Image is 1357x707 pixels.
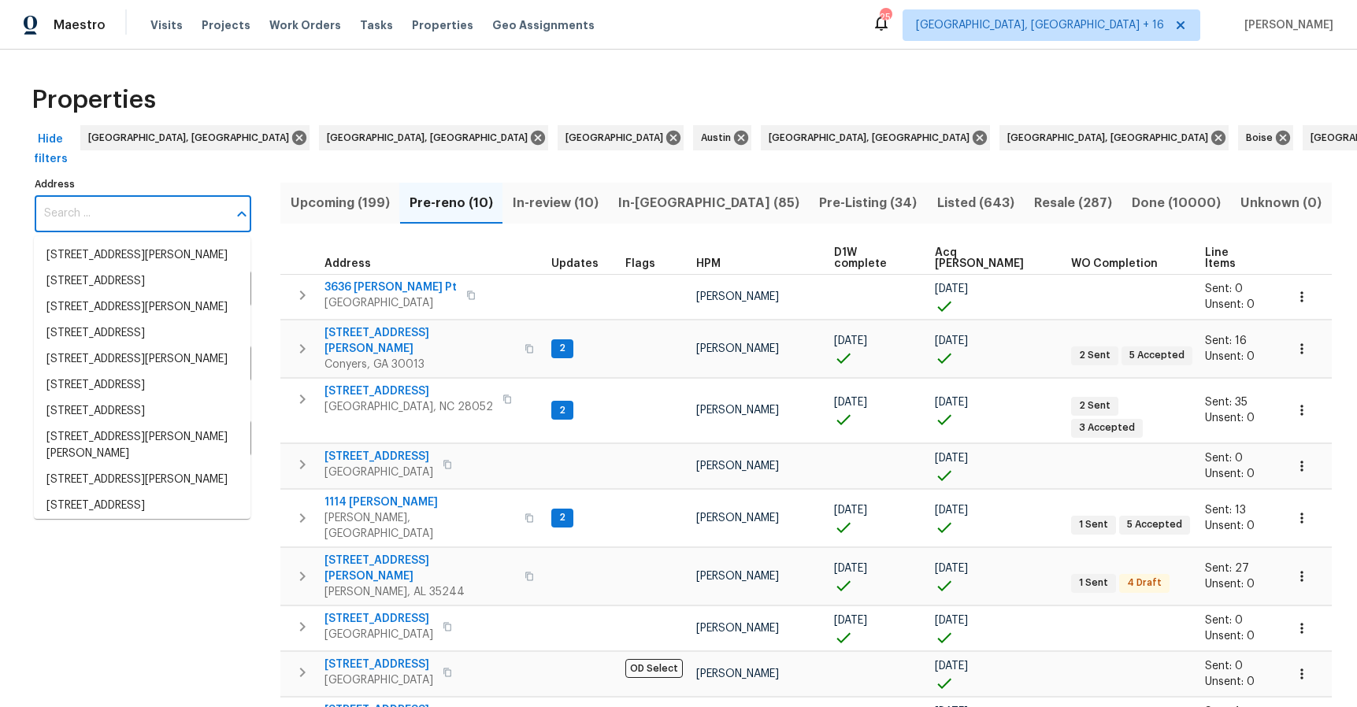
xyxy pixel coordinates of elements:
li: [STREET_ADDRESS] [34,372,250,398]
span: 5 Accepted [1123,349,1191,362]
span: 4 Draft [1121,576,1168,590]
span: Sent: 35 [1205,397,1248,408]
span: [STREET_ADDRESS][PERSON_NAME] [324,553,515,584]
span: Sent: 27 [1205,563,1249,574]
span: Maestro [54,17,106,33]
span: [DATE] [935,397,968,408]
span: Pre-reno (10) [409,192,493,214]
span: [GEOGRAPHIC_DATA], [GEOGRAPHIC_DATA] [769,130,976,146]
span: [DATE] [834,563,867,574]
span: 2 [553,404,572,417]
div: 254 [880,9,891,25]
span: [STREET_ADDRESS] [324,611,433,627]
label: Address [35,180,251,189]
span: Conyers, GA 30013 [324,357,515,372]
span: [PERSON_NAME] [696,461,779,472]
span: 5 Accepted [1121,518,1188,531]
button: Close [231,203,253,225]
span: HPM [696,258,721,269]
li: [STREET_ADDRESS][PERSON_NAME] [34,242,250,268]
button: Hide filters [25,125,76,173]
span: Visits [150,17,183,33]
span: Unsent: 0 [1205,351,1255,362]
span: Properties [412,17,473,33]
span: Unsent: 0 [1205,676,1255,687]
li: [STREET_ADDRESS][PERSON_NAME] [34,294,250,320]
span: 1114 [PERSON_NAME] [324,494,515,510]
span: [PERSON_NAME] [1238,17,1333,33]
div: [GEOGRAPHIC_DATA], [GEOGRAPHIC_DATA] [761,125,990,150]
span: [DATE] [935,563,968,574]
span: [DATE] [935,661,968,672]
span: [GEOGRAPHIC_DATA] [324,295,457,311]
div: [GEOGRAPHIC_DATA], [GEOGRAPHIC_DATA] [319,125,548,150]
span: Hide filters [32,130,69,168]
div: [GEOGRAPHIC_DATA], [GEOGRAPHIC_DATA] [80,125,310,150]
span: [GEOGRAPHIC_DATA], [GEOGRAPHIC_DATA] [1007,130,1214,146]
span: 2 [553,342,572,355]
span: Austin [701,130,737,146]
span: 3 Accepted [1073,421,1141,435]
div: Austin [693,125,751,150]
span: [GEOGRAPHIC_DATA], [GEOGRAPHIC_DATA] + 16 [916,17,1164,33]
span: [PERSON_NAME], AL 35244 [324,584,515,600]
span: Sent: 0 [1205,615,1243,626]
span: [DATE] [834,505,867,516]
span: Unsent: 0 [1205,468,1255,479]
span: 1 Sent [1073,576,1114,590]
div: [GEOGRAPHIC_DATA], [GEOGRAPHIC_DATA] [999,125,1229,150]
div: [GEOGRAPHIC_DATA] [558,125,684,150]
span: [DATE] [834,615,867,626]
span: Tasks [360,20,393,31]
span: Properties [32,92,156,108]
span: Unsent: 0 [1205,579,1255,590]
span: OD Select [625,659,683,678]
span: Unsent: 0 [1205,520,1255,531]
span: Resale (287) [1033,192,1112,214]
span: [PERSON_NAME], [GEOGRAPHIC_DATA] [324,510,515,542]
span: [GEOGRAPHIC_DATA] [324,627,433,642]
span: [PERSON_NAME] [696,513,779,524]
span: Listed (643) [936,192,1014,214]
span: Unsent: 0 [1205,631,1255,642]
span: [GEOGRAPHIC_DATA], [GEOGRAPHIC_DATA] [327,130,534,146]
span: [DATE] [834,335,867,346]
span: 1 Sent [1073,518,1114,531]
span: [PERSON_NAME] [696,571,779,582]
span: Sent: 16 [1205,335,1247,346]
span: Sent: 13 [1205,505,1246,516]
span: 3636 [PERSON_NAME] Pt [324,279,457,295]
span: [PERSON_NAME] [696,343,779,354]
li: [STREET_ADDRESS][PERSON_NAME] [34,467,250,493]
span: [GEOGRAPHIC_DATA], [GEOGRAPHIC_DATA] [88,130,295,146]
span: Work Orders [269,17,341,33]
span: Unsent: 0 [1205,413,1255,424]
span: Pre-Listing (34) [819,192,918,214]
span: [DATE] [935,335,968,346]
span: [DATE] [834,397,867,408]
span: [PERSON_NAME] [696,668,779,679]
span: [STREET_ADDRESS][PERSON_NAME] [324,325,515,357]
li: [STREET_ADDRESS] [34,398,250,424]
li: [STREET_ADDRESS] [34,320,250,346]
span: 2 [553,511,572,524]
span: [GEOGRAPHIC_DATA], NC 28052 [324,399,493,415]
span: Unsent: 0 [1205,299,1255,310]
input: Search ... [35,195,228,232]
span: [DATE] [935,505,968,516]
span: Boise [1246,130,1279,146]
span: 2 Sent [1073,399,1117,413]
li: [STREET_ADDRESS] [34,519,250,545]
span: [GEOGRAPHIC_DATA] [324,672,433,688]
span: Geo Assignments [492,17,595,33]
span: [STREET_ADDRESS] [324,449,433,465]
span: Line Items [1205,247,1258,269]
div: Boise [1238,125,1293,150]
span: Projects [202,17,250,33]
span: Sent: 0 [1205,453,1243,464]
li: [STREET_ADDRESS][PERSON_NAME] [34,346,250,372]
span: Sent: 0 [1205,661,1243,672]
span: [STREET_ADDRESS] [324,657,433,672]
span: Address [324,258,371,269]
span: [DATE] [935,615,968,626]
